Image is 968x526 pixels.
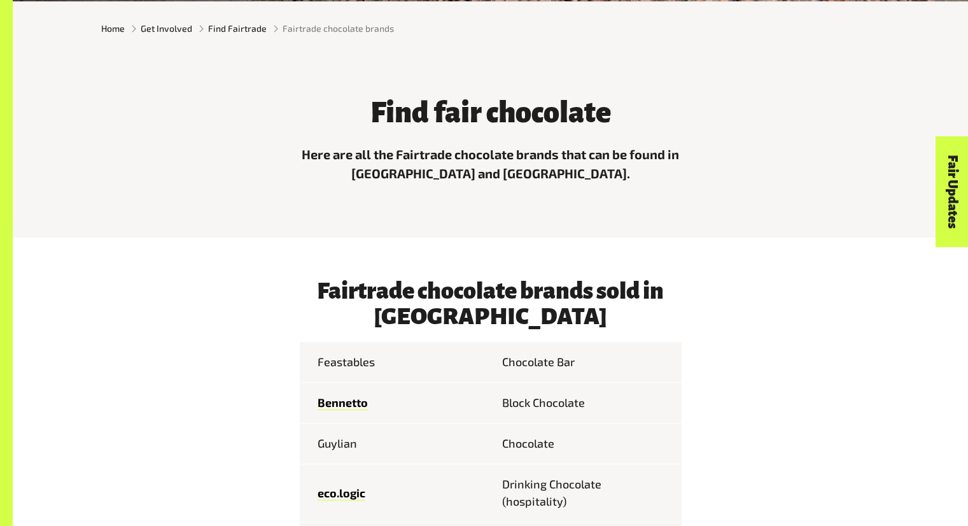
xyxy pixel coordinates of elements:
[491,464,682,522] td: Drinking Chocolate (hospitality)
[491,383,682,423] td: Block Chocolate
[491,342,682,383] td: Chocolate Bar
[300,423,491,464] td: Guylian
[318,395,368,410] a: Bennetto
[208,22,267,35] a: Find Fairtrade
[300,97,682,129] h3: Find fair chocolate
[318,486,365,501] a: eco.logic
[283,22,394,35] span: Fairtrade chocolate brands
[101,22,125,35] a: Home
[300,278,682,329] h3: Fairtrade chocolate brands sold in [GEOGRAPHIC_DATA]
[300,145,682,183] p: Here are all the Fairtrade chocolate brands that can be found in [GEOGRAPHIC_DATA] and [GEOGRAPHI...
[300,342,491,383] td: Feastables
[141,22,192,35] a: Get Involved
[491,423,682,464] td: Chocolate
